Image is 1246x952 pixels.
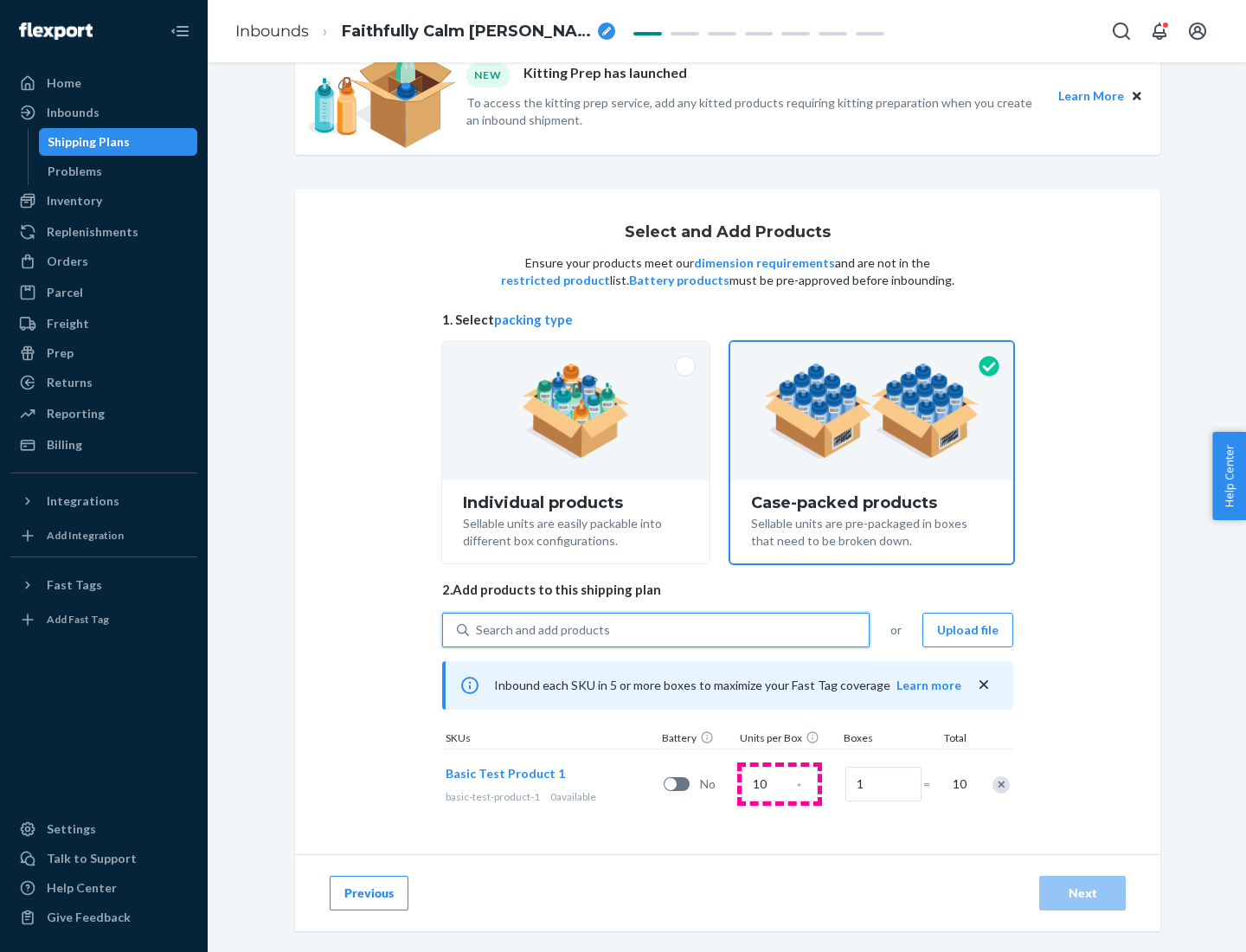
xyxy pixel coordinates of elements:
[47,223,138,241] div: Replenishments
[629,272,729,289] button: Battery products
[1054,884,1111,902] div: Next
[47,253,88,270] div: Orders
[47,374,93,391] div: Returns
[625,224,831,241] h1: Select and Add Products
[10,369,197,396] a: Returns
[47,909,131,926] div: Give Feedback
[19,23,93,40] img: Flexport logo
[949,775,967,793] span: 10
[47,492,119,510] div: Integrations
[463,494,689,511] div: Individual products
[47,284,83,301] div: Parcel
[923,775,941,793] span: =
[47,104,100,121] div: Inbounds
[47,436,82,453] div: Billing
[163,14,197,48] button: Close Navigation
[442,311,1013,329] span: 1. Select
[466,94,1043,129] p: To access the kitting prep service, add any kitted products requiring kitting preparation when yo...
[10,400,197,428] a: Reporting
[1104,14,1139,48] button: Open Search Box
[442,730,658,749] div: SKUs
[10,69,197,97] a: Home
[10,606,197,634] a: Add Fast Tag
[47,820,96,838] div: Settings
[845,767,922,801] input: Number of boxes
[10,248,197,275] a: Orders
[499,254,956,289] p: Ensure your products meet our and are not in the list. must be pre-approved before inbounding.
[10,218,197,246] a: Replenishments
[896,677,961,694] button: Learn more
[922,613,1013,647] button: Upload file
[47,344,74,362] div: Prep
[10,187,197,215] a: Inventory
[47,315,89,332] div: Freight
[446,790,540,803] span: basic-test-product-1
[1058,87,1124,106] button: Learn More
[840,730,927,749] div: Boxes
[446,765,565,782] button: Basic Test Product 1
[47,576,102,594] div: Fast Tags
[463,511,689,550] div: Sellable units are easily packable into different box configurations.
[47,405,105,422] div: Reporting
[10,99,197,126] a: Inbounds
[751,511,992,550] div: Sellable units are pre-packaged in boxes that need to be broken down.
[10,845,197,872] a: Talk to Support
[47,612,109,627] div: Add Fast Tag
[927,730,970,749] div: Total
[48,133,130,151] div: Shipping Plans
[330,876,408,910] button: Previous
[476,621,610,639] div: Search and add products
[47,879,117,897] div: Help Center
[446,766,565,781] span: Basic Test Product 1
[751,494,992,511] div: Case-packed products
[975,676,992,694] button: close
[10,571,197,599] button: Fast Tags
[1039,876,1126,910] button: Next
[10,279,197,306] a: Parcel
[764,363,979,459] img: case-pack.59cecea509d18c883b923b81aeac6d0b.png
[47,850,137,867] div: Talk to Support
[10,815,197,843] a: Settings
[10,904,197,931] button: Give Feedback
[550,790,596,803] span: 0 available
[1142,14,1177,48] button: Open notifications
[10,522,197,550] a: Add Integration
[10,310,197,338] a: Freight
[222,6,629,57] ol: breadcrumbs
[1180,14,1215,48] button: Open account menu
[992,776,1010,794] div: Remove Item
[47,74,81,92] div: Home
[442,661,1013,710] div: Inbound each SKU in 5 or more boxes to maximize your Fast Tag coverage
[10,487,197,515] button: Integrations
[235,22,309,41] a: Inbounds
[742,767,818,801] input: Case Quantity
[522,363,630,459] img: individual-pack.facf35554cb0f1810c75b2bd6df2d64e.png
[10,339,197,367] a: Prep
[694,254,835,272] button: dimension requirements
[1212,432,1246,520] button: Help Center
[466,63,510,87] div: NEW
[523,63,687,87] p: Kitting Prep has launched
[890,621,902,639] span: or
[47,528,124,543] div: Add Integration
[1127,87,1146,106] button: Close
[10,431,197,459] a: Billing
[39,128,198,156] a: Shipping Plans
[736,730,840,749] div: Units per Box
[442,581,1013,599] span: 2. Add products to this shipping plan
[501,272,610,289] button: restricted product
[10,874,197,902] a: Help Center
[700,775,735,793] span: No
[39,158,198,185] a: Problems
[494,311,573,329] button: packing type
[48,163,102,180] div: Problems
[342,21,591,43] span: Faithfully Calm Partridge
[658,730,736,749] div: Battery
[47,192,102,209] div: Inventory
